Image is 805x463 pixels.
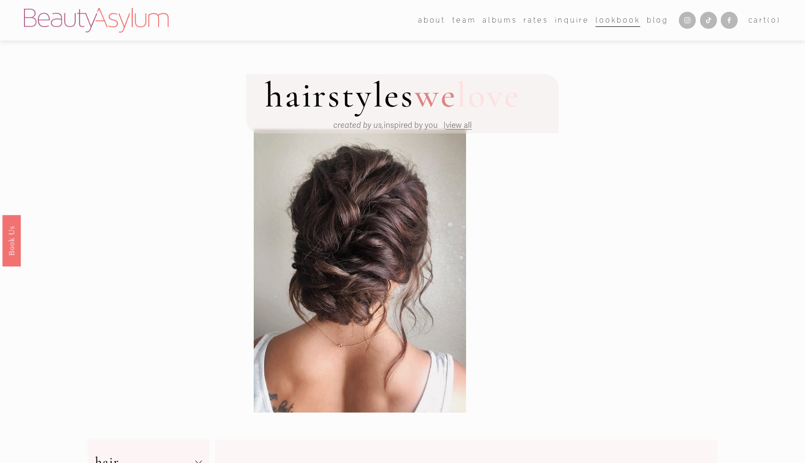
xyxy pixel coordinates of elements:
a: TikTok [700,12,717,29]
em: created by us, [333,120,384,130]
a: folder dropdown [452,13,476,27]
span: love [457,74,520,117]
a: Lookbook [596,13,640,27]
span: about [418,14,446,27]
a: 0 items in cart [749,14,781,27]
a: Instagram [679,12,696,29]
span: we [415,74,457,117]
span: inspired by you | [333,120,446,130]
a: folder dropdown [418,13,446,27]
a: Facebook [721,12,738,29]
span: team [452,14,476,27]
h2: hairstyles [265,78,521,114]
a: Inquire [555,13,589,27]
a: Book Us [2,215,21,266]
a: albums [483,13,517,27]
img: Beauty Asylum | Bridal Hair &amp; Makeup Charlotte &amp; Atlanta [24,8,169,33]
a: view all [446,120,472,130]
span: 0 [771,16,777,24]
a: Rates [523,13,548,27]
span: ( ) [767,16,781,24]
img: Charleston-wedding-hair.jpg [254,129,466,413]
a: Blog [647,13,668,27]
